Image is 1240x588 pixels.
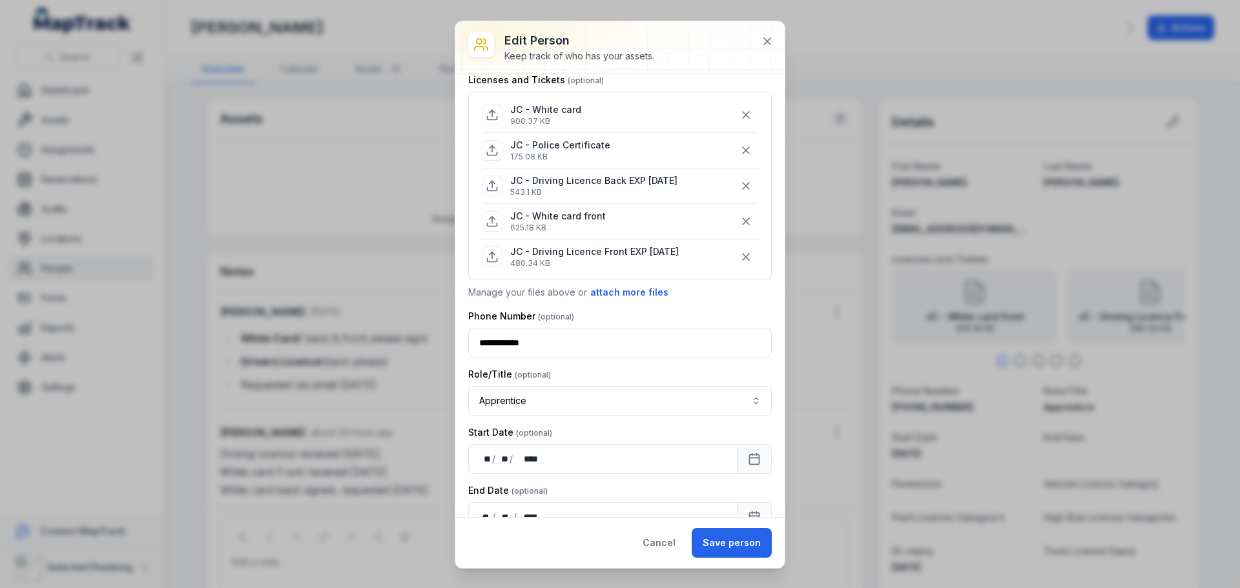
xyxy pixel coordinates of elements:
[510,103,581,116] p: JC - White card
[510,116,581,127] p: 900.37 KB
[737,444,772,474] button: Calendar
[497,452,510,465] div: month,
[504,32,654,50] h3: Edit person
[510,187,677,198] p: 543.1 KB
[510,258,679,269] p: 480.34 KB
[468,426,552,439] label: Start Date
[468,74,604,86] label: Licenses and Tickets
[510,174,677,187] p: JC - Driving Licence Back EXP [DATE]
[518,511,542,523] div: year,
[497,511,514,523] div: month,
[479,511,492,523] div: day,
[692,528,772,558] button: Save person
[492,452,497,465] div: /
[468,285,772,299] p: Manage your files above or
[492,511,497,523] div: /
[510,452,514,465] div: /
[510,139,610,152] p: JC - Police Certificate
[737,502,772,532] button: Calendar
[468,484,548,497] label: End Date
[479,452,492,465] div: day,
[468,368,551,381] label: Role/Title
[632,528,687,558] button: Cancel
[510,210,606,223] p: JC - White card front
[510,245,679,258] p: JC - Driving Licence Front EXP [DATE]
[468,386,772,416] button: Apprentice
[468,310,574,323] label: Phone Number
[510,152,610,162] p: 175.08 KB
[514,452,539,465] div: year,
[513,511,518,523] div: /
[504,50,654,63] div: Keep track of who has your assets.
[510,223,606,233] p: 625.18 KB
[590,285,669,299] button: attach more files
